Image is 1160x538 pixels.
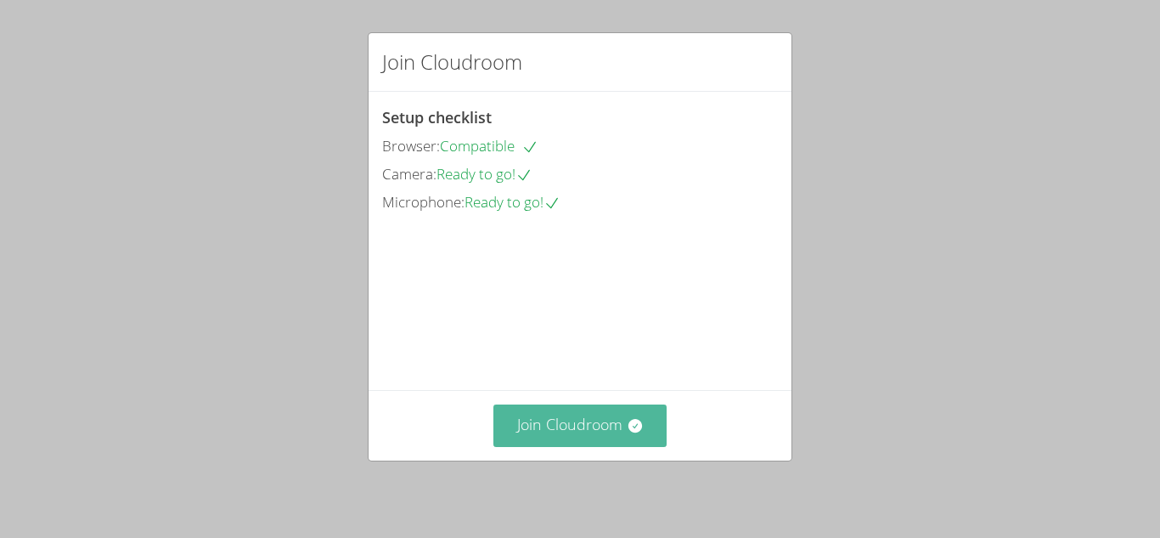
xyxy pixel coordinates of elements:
[382,107,492,127] span: Setup checklist
[382,192,465,212] span: Microphone:
[382,47,522,77] h2: Join Cloudroom
[493,405,667,446] button: Join Cloudroom
[382,164,436,184] span: Camera:
[440,136,538,156] span: Compatible
[465,192,560,212] span: Ready to go!
[436,164,532,184] span: Ready to go!
[382,136,440,156] span: Browser:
